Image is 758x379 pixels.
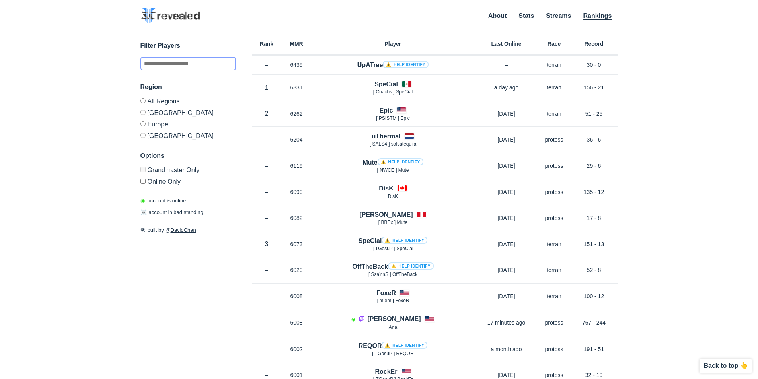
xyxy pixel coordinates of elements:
p: 2 [252,109,282,118]
h4: RockEr [375,367,397,376]
p: protoss [538,136,570,144]
a: Rankings [583,12,612,20]
p: 6331 [282,84,312,91]
label: Only show accounts currently laddering [140,175,236,185]
p: – [252,61,282,69]
input: [GEOGRAPHIC_DATA] [140,133,146,138]
p: 6119 [282,162,312,170]
p: [DATE] [475,110,538,118]
span: [ TGosuP ] REQOR [372,351,413,356]
p: – [252,319,282,327]
p: 29 - 6 [570,162,618,170]
p: [DATE] [475,188,538,196]
a: Player is streaming on Twitch [359,315,367,322]
p: 6082 [282,214,312,222]
h3: Options [140,151,236,161]
p: [DATE] [475,292,538,300]
p: 3 [252,239,282,249]
p: 6439 [282,61,312,69]
p: protoss [538,162,570,170]
p: – [252,292,282,300]
p: 17 - 8 [570,214,618,222]
p: protoss [538,214,570,222]
a: ⚠️ Help identify [382,342,427,349]
span: Ana [389,325,397,330]
h6: MMR [282,41,312,47]
p: 6020 [282,266,312,274]
p: 36 - 6 [570,136,618,144]
p: 51 - 25 [570,110,618,118]
h4: uThermal [372,132,400,141]
p: 6073 [282,240,312,248]
span: [ SALS4 ] salsatequila [370,141,416,147]
p: [DATE] [475,266,538,274]
p: a month ago [475,345,538,353]
h4: Epic [380,106,393,115]
label: [GEOGRAPHIC_DATA] [140,107,236,118]
p: 151 - 13 [570,240,618,248]
p: 767 - 244 [570,319,618,327]
p: – [252,345,282,353]
h4: [PERSON_NAME] [359,210,413,219]
p: Back to top 👆 [703,363,748,369]
h3: Region [140,82,236,92]
span: Account is laddering [351,317,355,322]
p: 6002 [282,345,312,353]
h4: [PERSON_NAME] [367,314,421,323]
p: 6090 [282,188,312,196]
label: Only Show accounts currently in Grandmaster [140,167,236,175]
p: terran [538,266,570,274]
p: – [475,61,538,69]
label: Europe [140,118,236,130]
p: protoss [538,319,570,327]
h6: Record [570,41,618,47]
h6: Last Online [475,41,538,47]
input: Online Only [140,179,146,184]
p: [DATE] [475,214,538,222]
p: [DATE] [475,240,538,248]
p: terran [538,292,570,300]
span: [ Coachs ] SpeCial [373,89,413,95]
p: a day ago [475,84,538,91]
h6: Rank [252,41,282,47]
p: account is online [140,197,186,205]
a: ⚠️ Help identify [388,262,434,270]
p: 100 - 12 [570,292,618,300]
input: Grandmaster Only [140,167,146,172]
p: – [252,188,282,196]
span: ☠️ [140,209,147,215]
p: 6001 [282,371,312,379]
span: ◉ [140,198,145,204]
span: [ BBEx ] Mute [378,220,407,225]
span: 🛠 [140,227,146,233]
p: 1 [252,83,282,92]
p: 52 - 8 [570,266,618,274]
p: 6262 [282,110,312,118]
p: account in bad standing [140,208,203,216]
span: DisK [388,194,398,199]
label: All Regions [140,98,236,107]
h4: SpeCial [374,80,398,89]
h4: Mute [362,158,423,167]
p: [DATE] [475,162,538,170]
h4: SpeCial [359,236,427,245]
h4: FoxeR [376,288,396,297]
label: [GEOGRAPHIC_DATA] [140,130,236,139]
p: – [252,371,282,379]
a: Stats [518,12,534,19]
span: [ NWCE ] Mute [377,167,409,173]
a: ⚠️ Help identify [378,158,423,165]
p: – [252,162,282,170]
p: – [252,266,282,274]
p: 17 minutes ago [475,319,538,327]
h4: OffTheBack [352,262,434,271]
p: – [252,136,282,144]
h6: Player [312,41,475,47]
span: [ PSISTM ] Epic [376,115,410,121]
p: terran [538,61,570,69]
img: icon-twitch.7daa0e80.svg [359,315,365,322]
h4: UpATree [357,60,429,70]
p: terran [538,240,570,248]
p: 32 - 10 [570,371,618,379]
p: 6008 [282,292,312,300]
